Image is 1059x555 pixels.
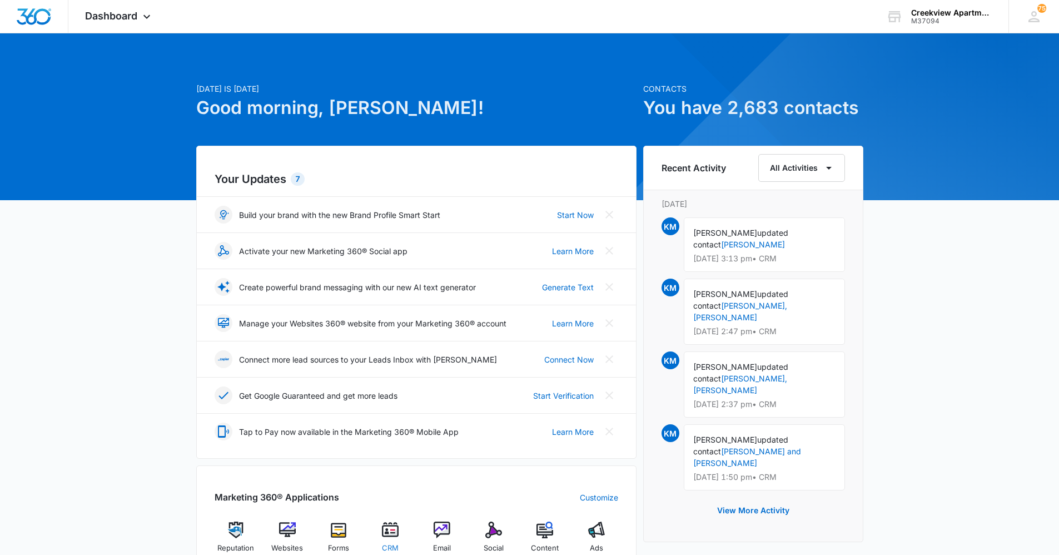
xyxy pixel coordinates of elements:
button: Close [600,278,618,296]
span: Content [531,543,559,554]
span: Reputation [217,543,254,554]
h2: Your Updates [215,171,618,187]
div: account id [911,17,992,25]
span: KM [662,351,679,369]
a: Generate Text [542,281,594,293]
span: KM [662,217,679,235]
button: Close [600,314,618,332]
div: account name [911,8,992,17]
p: [DATE] [662,198,845,210]
p: Build your brand with the new Brand Profile Smart Start [239,209,440,221]
span: [PERSON_NAME] [693,289,757,299]
span: KM [662,424,679,442]
button: Close [600,350,618,368]
a: [PERSON_NAME], [PERSON_NAME] [693,374,787,395]
button: Close [600,423,618,440]
div: notifications count [1037,4,1046,13]
h2: Marketing 360® Applications [215,490,339,504]
span: KM [662,279,679,296]
a: Learn More [552,318,594,329]
p: [DATE] 1:50 pm • CRM [693,473,836,481]
h6: Recent Activity [662,161,726,175]
button: Close [600,206,618,224]
a: Learn More [552,426,594,438]
button: All Activities [758,154,845,182]
a: [PERSON_NAME] [721,240,785,249]
span: Email [433,543,451,554]
p: [DATE] 2:47 pm • CRM [693,328,836,335]
span: 75 [1037,4,1046,13]
span: Dashboard [85,10,137,22]
div: 7 [291,172,305,186]
span: [PERSON_NAME] [693,362,757,371]
p: Connect more lead sources to your Leads Inbox with [PERSON_NAME] [239,354,497,365]
span: [PERSON_NAME] [693,228,757,237]
a: Start Verification [533,390,594,402]
a: Customize [580,492,618,503]
a: Learn More [552,245,594,257]
span: Social [484,543,504,554]
p: Get Google Guaranteed and get more leads [239,390,397,402]
p: [DATE] 3:13 pm • CRM [693,255,836,262]
p: Tap to Pay now available in the Marketing 360® Mobile App [239,426,459,438]
p: [DATE] 2:37 pm • CRM [693,400,836,408]
a: Start Now [557,209,594,221]
h1: You have 2,683 contacts [643,95,863,121]
p: Activate your new Marketing 360® Social app [239,245,407,257]
a: [PERSON_NAME] and [PERSON_NAME] [693,447,801,468]
button: Close [600,242,618,260]
p: Manage your Websites 360® website from your Marketing 360® account [239,318,506,329]
h1: Good morning, [PERSON_NAME]! [196,95,637,121]
a: [PERSON_NAME], [PERSON_NAME] [693,301,787,322]
p: Create powerful brand messaging with our new AI text generator [239,281,476,293]
span: Ads [590,543,603,554]
button: Close [600,386,618,404]
span: Websites [271,543,303,554]
p: Contacts [643,83,863,95]
span: [PERSON_NAME] [693,435,757,444]
p: [DATE] is [DATE] [196,83,637,95]
button: View More Activity [706,497,801,524]
span: Forms [328,543,349,554]
a: Connect Now [544,354,594,365]
span: CRM [382,543,399,554]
